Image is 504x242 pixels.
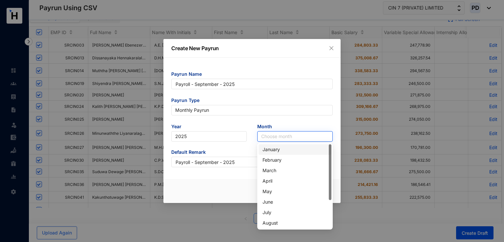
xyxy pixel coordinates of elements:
[329,46,334,51] span: close
[259,165,331,176] div: March
[171,157,333,167] input: Eg: Salary November
[171,149,333,157] span: Default Remark
[259,207,331,218] div: July
[262,219,327,227] div: August
[262,209,327,216] div: July
[171,71,333,79] span: Payrun Name
[328,45,335,52] button: Close
[257,123,333,131] span: Month
[262,146,327,153] div: January
[262,177,327,185] div: April
[262,188,327,195] div: May
[171,44,333,52] p: Create New Payrun
[259,155,331,165] div: February
[259,176,331,186] div: April
[171,123,247,131] span: Year
[259,144,331,155] div: January
[171,97,333,105] span: Payrun Type
[262,167,327,174] div: March
[171,79,333,89] input: Eg: November Payrun
[262,156,327,164] div: February
[259,218,331,228] div: August
[175,131,243,141] span: 2025
[175,105,329,115] span: Monthly Payrun
[262,198,327,206] div: June
[259,186,331,197] div: May
[259,197,331,207] div: June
